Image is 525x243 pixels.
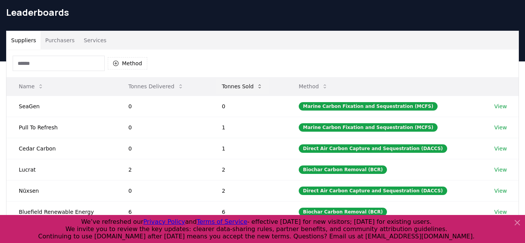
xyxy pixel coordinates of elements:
td: 2 [116,159,210,180]
a: View [494,208,507,216]
a: View [494,166,507,174]
button: Suppliers [7,31,41,50]
div: Biochar Carbon Removal (BCR) [299,165,387,174]
td: Nūxsen [7,180,116,201]
td: Cedar Carbon [7,138,116,159]
div: Direct Air Carbon Capture and Sequestration (DACCS) [299,187,447,195]
td: 0 [116,117,210,138]
a: View [494,145,507,152]
td: 0 [116,180,210,201]
a: View [494,102,507,110]
a: View [494,187,507,195]
button: Services [79,31,111,50]
button: Method [293,79,334,94]
td: 0 [116,138,210,159]
td: Lucrat [7,159,116,180]
button: Tonnes Sold [216,79,269,94]
td: 6 [116,201,210,222]
td: Bluefield Renewable Energy [7,201,116,222]
td: 6 [209,201,286,222]
button: Purchasers [41,31,79,50]
button: Tonnes Delivered [122,79,190,94]
td: 0 [209,96,286,117]
h1: Leaderboards [6,6,519,18]
div: Biochar Carbon Removal (BCR) [299,208,387,216]
button: Method [108,57,147,69]
td: 0 [116,96,210,117]
div: Marine Carbon Fixation and Sequestration (MCFS) [299,123,438,132]
td: 2 [209,159,286,180]
td: 1 [209,138,286,159]
td: 1 [209,117,286,138]
td: 2 [209,180,286,201]
div: Marine Carbon Fixation and Sequestration (MCFS) [299,102,438,111]
td: SeaGen [7,96,116,117]
a: View [494,124,507,131]
div: Direct Air Carbon Capture and Sequestration (DACCS) [299,144,447,153]
td: Pull To Refresh [7,117,116,138]
button: Name [13,79,50,94]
